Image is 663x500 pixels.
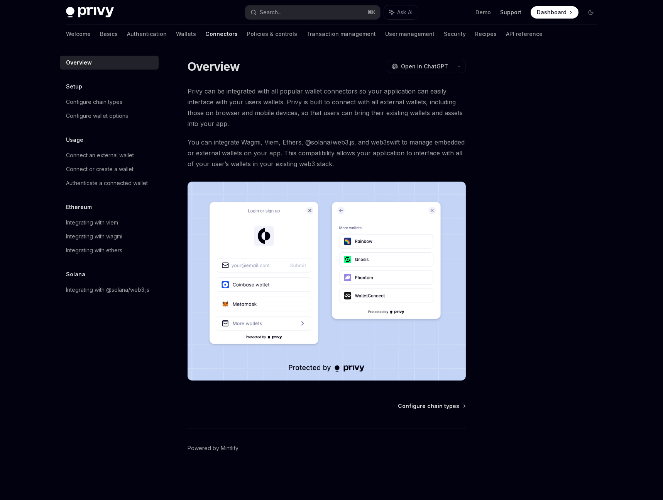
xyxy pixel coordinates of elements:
a: Integrating with wagmi [60,230,159,243]
div: Authenticate a connected wallet [66,179,148,188]
img: dark logo [66,7,114,18]
span: Dashboard [537,9,567,16]
a: Integrating with @solana/web3.js [60,283,159,297]
a: Recipes [475,25,497,43]
div: Configure chain types [66,97,122,107]
h5: Solana [66,270,85,279]
div: Integrating with ethers [66,246,122,255]
h1: Overview [188,60,240,73]
img: Connectors3 [188,182,466,381]
button: Ask AI [384,5,418,19]
div: Overview [66,58,92,67]
a: Integrating with ethers [60,243,159,257]
div: Connect or create a wallet [66,165,134,174]
a: Basics [100,25,118,43]
a: Authenticate a connected wallet [60,176,159,190]
h5: Usage [66,135,83,145]
span: You can integrate Wagmi, Viem, Ethers, @solana/web3.js, and web3swift to manage embedded or exter... [188,137,466,169]
a: Connect or create a wallet [60,162,159,176]
div: Configure wallet options [66,111,128,121]
a: Dashboard [531,6,578,19]
a: Demo [475,9,491,16]
button: Open in ChatGPT [387,60,453,73]
a: API reference [506,25,543,43]
span: Open in ChatGPT [401,63,448,70]
a: Powered by Mintlify [188,444,238,452]
div: Integrating with wagmi [66,232,122,241]
div: Search... [260,8,281,17]
a: Policies & controls [247,25,297,43]
h5: Setup [66,82,82,91]
a: Transaction management [306,25,376,43]
a: User management [385,25,435,43]
a: Support [500,9,521,16]
div: Integrating with @solana/web3.js [66,285,149,294]
a: Connect an external wallet [60,148,159,162]
a: Integrating with viem [60,216,159,230]
span: Ask AI [397,9,413,16]
a: Configure wallet options [60,109,159,123]
div: Connect an external wallet [66,151,134,160]
a: Wallets [176,25,196,43]
button: Search...⌘K [245,5,380,19]
h5: Ethereum [66,202,92,212]
button: Toggle dark mode [585,6,597,19]
span: Privy can be integrated with all popular wallet connectors so your application can easily interfa... [188,86,466,129]
span: Configure chain types [398,402,459,410]
a: Configure chain types [398,402,465,410]
a: Security [444,25,466,43]
span: ⌘ K [367,9,375,15]
a: Connectors [205,25,238,43]
div: Integrating with viem [66,218,118,227]
a: Welcome [66,25,91,43]
a: Overview [60,56,159,70]
a: Configure chain types [60,95,159,109]
a: Authentication [127,25,167,43]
